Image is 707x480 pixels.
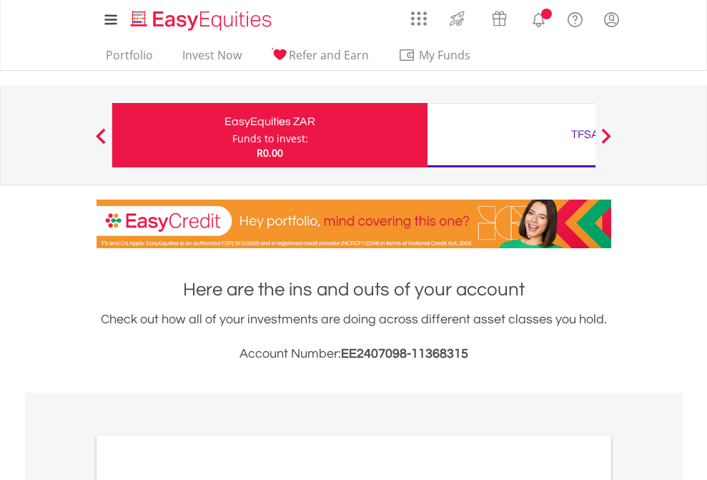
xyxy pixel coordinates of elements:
a: Portfolio [100,48,159,70]
img: vouchers-v2.svg [488,7,511,30]
a: Invest Now [177,48,247,70]
div: EasyEquities ZAR [121,112,419,132]
img: grid-menu-icon.svg [411,11,427,26]
a: FAQ's and Support [557,4,593,32]
span: EE2407098-11368315 [341,347,468,361]
a: Vouchers [478,4,520,30]
h3: Account Number: [97,344,611,364]
span: R0.00 [257,146,283,160]
span: Refer and Earn [289,47,369,63]
a: Notifications [520,4,557,32]
img: EasyCredit Promotion Banner [97,200,611,248]
a: AppsGrid [402,4,436,26]
a: Refer and Earn [265,48,375,70]
img: thrive-v2.svg [445,7,469,30]
span: My Funds [398,46,492,64]
button: Next [592,135,621,150]
a: My Profile [593,4,630,35]
div: Check out how all of your investments are doing across different asset classes you hold. [97,310,611,364]
img: EasyEquities_Logo.png [128,9,277,32]
button: Previous [86,135,115,150]
h1: Here are the ins and outs of your account [97,277,611,303]
div: Funds to invest: [232,132,308,146]
a: Home page [125,4,277,32]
